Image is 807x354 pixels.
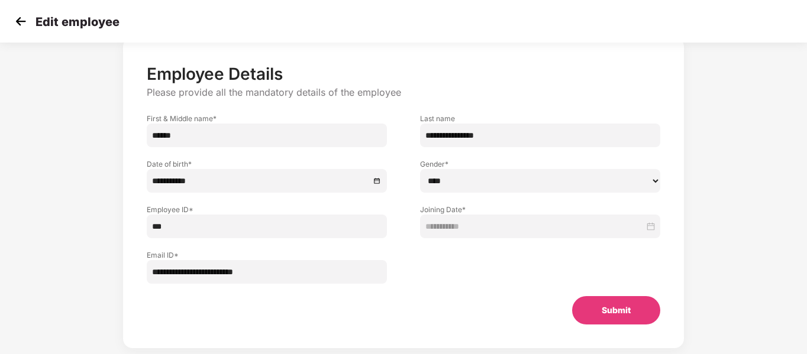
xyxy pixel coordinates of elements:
[147,113,387,124] label: First & Middle name
[147,64,660,84] p: Employee Details
[147,159,387,169] label: Date of birth
[147,204,387,215] label: Employee ID
[35,15,120,29] p: Edit employee
[147,86,660,99] p: Please provide all the mandatory details of the employee
[12,12,30,30] img: svg+xml;base64,PHN2ZyB4bWxucz0iaHR0cDovL3d3dy53My5vcmcvMjAwMC9zdmciIHdpZHRoPSIzMCIgaGVpZ2h0PSIzMC...
[420,113,660,124] label: Last name
[572,296,660,324] button: Submit
[420,204,660,215] label: Joining Date
[147,250,387,260] label: Email ID
[420,159,660,169] label: Gender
